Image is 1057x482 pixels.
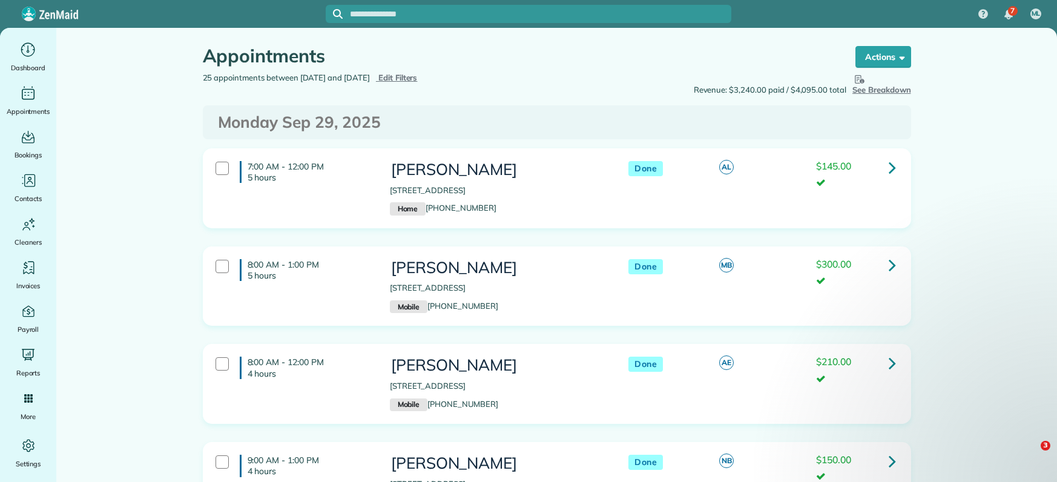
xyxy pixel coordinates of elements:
span: Settings [16,458,41,470]
span: $150.00 [816,454,851,466]
span: Revenue: $3,240.00 paid / $4,095.00 total [694,84,846,96]
button: See Breakdown [852,72,911,96]
span: AL [719,160,734,174]
a: Payroll [5,302,51,335]
h1: Appointments [203,46,832,66]
a: Mobile[PHONE_NUMBER] [390,399,498,409]
a: Mobile[PHONE_NUMBER] [390,301,498,311]
span: 3 [1041,441,1050,451]
p: 5 hours [248,172,372,183]
a: Contacts [5,171,51,205]
h3: [PERSON_NAME] [390,259,604,277]
a: Dashboard [5,40,51,74]
h3: [PERSON_NAME] [390,161,604,179]
button: Actions [855,46,911,68]
p: 4 hours [248,466,372,477]
h4: 9:00 AM - 1:00 PM [240,455,372,477]
span: AE [719,355,734,370]
button: Focus search [326,9,343,19]
span: NB [719,454,734,468]
p: [STREET_ADDRESS] [390,380,604,392]
p: [STREET_ADDRESS] [390,185,604,197]
small: Home [390,202,426,216]
small: Mobile [390,300,427,314]
p: 5 hours [248,270,372,281]
span: Contacts [15,193,42,205]
a: Edit Filters [376,73,418,82]
span: Done [628,259,663,274]
h4: 8:00 AM - 12:00 PM [240,357,372,378]
span: Reports [16,367,41,379]
h3: [PERSON_NAME] [390,357,604,374]
span: Bookings [15,149,42,161]
span: 7 [1010,6,1015,16]
h3: Monday Sep 29, 2025 [218,114,896,131]
iframe: Intercom live chat [1016,441,1045,470]
span: More [21,411,36,423]
span: MB [719,258,734,272]
a: Bookings [5,127,51,161]
div: 25 appointments between [DATE] and [DATE] [194,72,557,84]
small: Mobile [390,398,427,412]
a: Cleaners [5,214,51,248]
span: $210.00 [816,355,851,368]
span: Edit Filters [378,73,418,82]
a: Appointments [5,84,51,117]
a: Settings [5,436,51,470]
a: Invoices [5,258,51,292]
span: $145.00 [816,160,851,172]
a: Reports [5,345,51,379]
span: Cleaners [15,236,42,248]
svg: Focus search [333,9,343,19]
h4: 7:00 AM - 12:00 PM [240,161,372,183]
div: 7 unread notifications [996,1,1021,28]
p: [STREET_ADDRESS] [390,282,604,294]
span: Done [628,357,663,372]
span: ML [1032,9,1041,19]
h3: [PERSON_NAME] [390,455,604,472]
span: Payroll [18,323,39,335]
a: Home[PHONE_NUMBER] [390,203,496,213]
span: $300.00 [816,258,851,270]
span: Dashboard [11,62,45,74]
span: See Breakdown [852,72,911,94]
span: Appointments [7,105,50,117]
span: Invoices [16,280,41,292]
span: Done [628,161,663,176]
span: Done [628,455,663,470]
p: 4 hours [248,368,372,379]
h4: 8:00 AM - 1:00 PM [240,259,372,281]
